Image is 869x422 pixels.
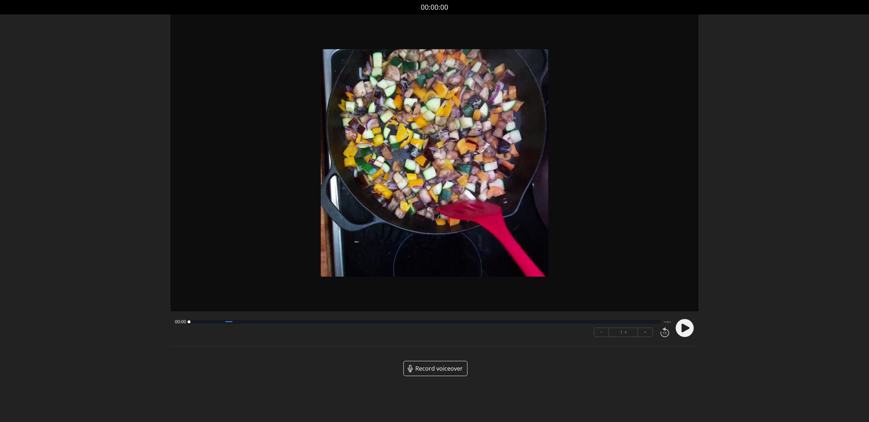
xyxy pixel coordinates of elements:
[175,319,186,325] span: 00:00
[415,364,463,373] span: Record voiceover
[321,49,549,277] img: Poster Image
[594,328,609,337] button: −
[638,328,652,337] button: +
[421,2,448,13] a: 00:00:00
[403,361,467,376] a: Record voiceover
[609,328,638,337] div: 1 ×
[664,319,671,325] span: --:--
